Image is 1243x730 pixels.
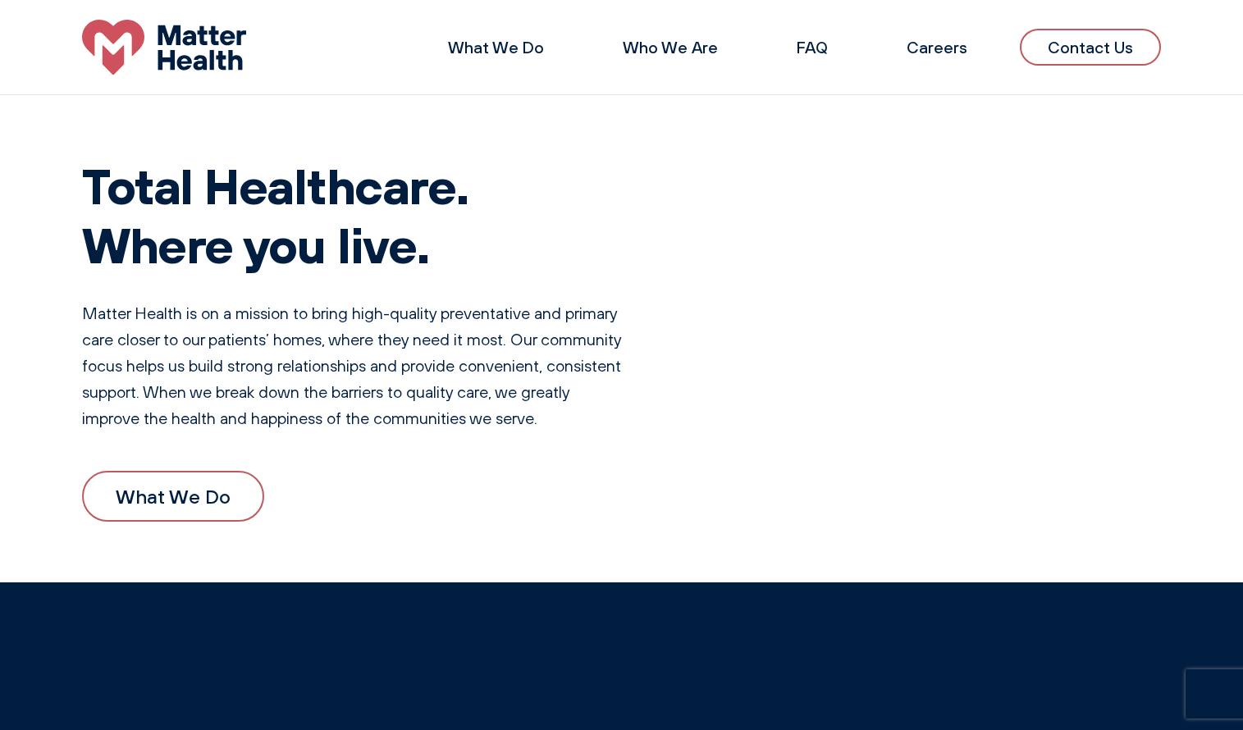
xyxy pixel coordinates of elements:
[623,37,718,57] a: Who We Are
[907,37,967,57] a: Careers
[82,300,630,431] p: Matter Health is on a mission to bring high-quality preventative and primary care closer to our p...
[797,37,828,57] a: FAQ
[1020,29,1161,66] a: Contact Us
[82,156,630,274] h1: Total Healthcare. Where you live.
[82,471,264,522] a: What We Do
[448,37,544,57] a: What We Do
